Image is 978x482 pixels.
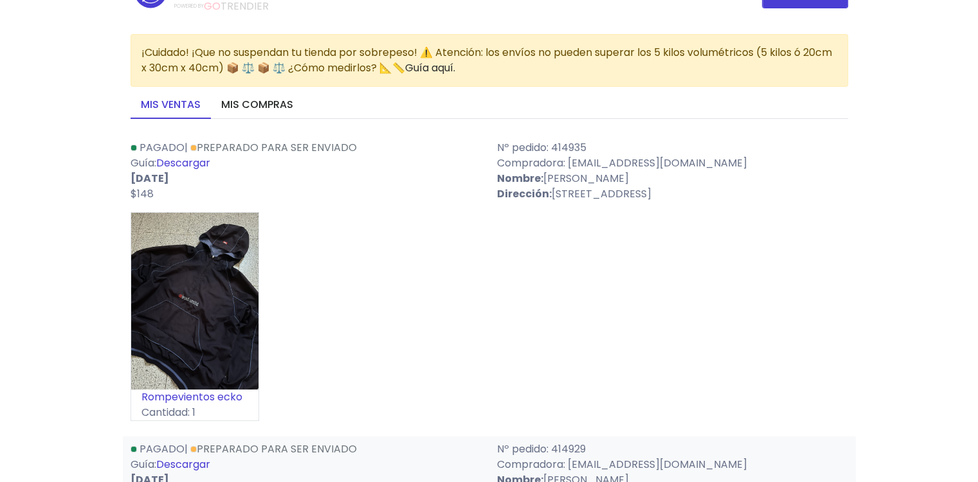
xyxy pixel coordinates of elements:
[131,171,482,186] p: [DATE]
[141,45,832,75] span: ¡Cuidado! ¡Que no suspendan tu tienda por sobrepeso! ⚠️ Atención: los envíos no pueden superar lo...
[497,171,848,186] p: [PERSON_NAME]
[156,457,210,472] a: Descargar
[497,171,543,186] strong: Nombre:
[405,60,455,75] a: Guía aquí.
[497,442,848,457] p: Nº pedido: 414929
[174,3,204,10] span: POWERED BY
[190,140,357,155] a: Preparado para ser enviado
[141,389,242,404] a: Rompevientos ecko
[131,405,258,420] p: Cantidad: 1
[131,213,258,389] img: small_1721534611793.jpeg
[497,140,848,156] p: Nº pedido: 414935
[190,442,357,456] a: Preparado para ser enviado
[497,186,552,201] strong: Dirección:
[123,140,489,202] div: | Guía:
[131,92,211,119] a: Mis ventas
[140,140,185,155] span: Pagado
[131,186,154,201] span: $148
[497,457,848,472] p: Compradora: [EMAIL_ADDRESS][DOMAIN_NAME]
[156,156,210,170] a: Descargar
[211,92,303,119] a: Mis compras
[497,186,848,202] p: [STREET_ADDRESS]
[174,1,269,12] span: TRENDIER
[497,156,848,171] p: Compradora: [EMAIL_ADDRESS][DOMAIN_NAME]
[140,442,185,456] span: Pagado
